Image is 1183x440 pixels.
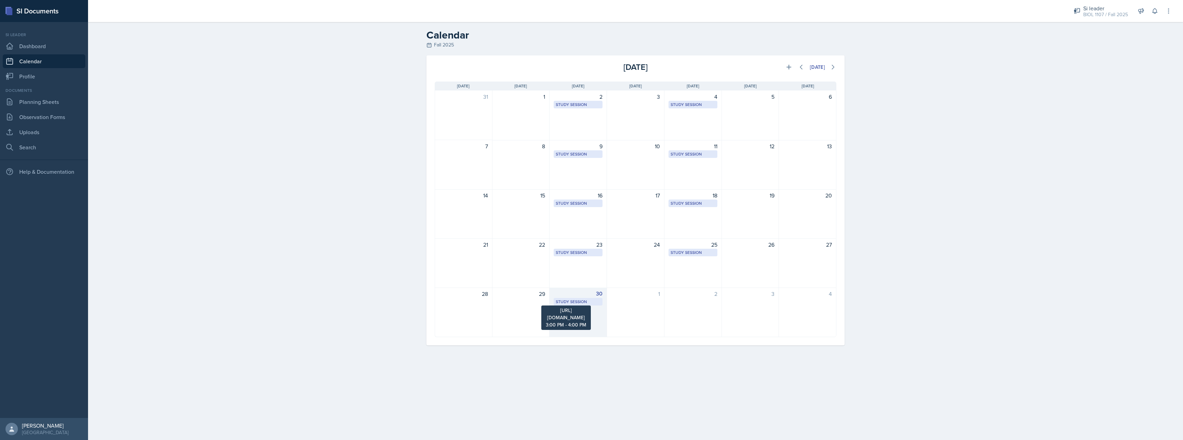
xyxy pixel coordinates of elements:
div: Study Session [556,299,600,305]
div: Si leader [3,32,85,38]
div: [DATE] [810,64,825,70]
div: Study Session [671,101,715,108]
div: 13 [783,142,832,150]
div: Study Session [556,200,600,206]
button: [DATE] [805,61,829,73]
span: [DATE] [514,83,527,89]
a: Dashboard [3,39,85,53]
div: 24 [611,240,660,249]
div: 20 [783,191,832,200]
div: 28 [439,290,488,298]
div: 27 [783,240,832,249]
div: Fall 2025 [426,41,845,49]
div: 2 [554,93,603,101]
div: 19 [726,191,775,200]
span: [DATE] [572,83,584,89]
span: [DATE] [802,83,814,89]
div: 14 [439,191,488,200]
div: 7 [439,142,488,150]
div: 18 [669,191,717,200]
a: Search [3,140,85,154]
div: 6 [783,93,832,101]
div: 15 [497,191,545,200]
div: 26 [726,240,775,249]
h2: Calendar [426,29,845,41]
div: Study Session [671,151,715,157]
span: [DATE] [687,83,699,89]
div: Documents [3,87,85,94]
div: 12 [726,142,775,150]
a: Calendar [3,54,85,68]
div: Si leader [1083,4,1128,12]
div: 4 [783,290,832,298]
div: 1 [611,290,660,298]
a: Uploads [3,125,85,139]
div: 17 [611,191,660,200]
div: 3 [726,290,775,298]
div: 11 [669,142,717,150]
div: BIOL 1107 / Fall 2025 [1083,11,1128,18]
div: 5 [726,93,775,101]
div: 29 [497,290,545,298]
div: 30 [554,290,603,298]
div: 9 [554,142,603,150]
a: Observation Forms [3,110,85,124]
div: Study Session [556,151,600,157]
div: [GEOGRAPHIC_DATA] [22,429,68,436]
span: [DATE] [744,83,757,89]
div: Study Session [671,249,715,256]
div: 2 [669,290,717,298]
div: Study Session [556,249,600,256]
div: 3 [611,93,660,101]
a: Profile [3,69,85,83]
div: 22 [497,240,545,249]
div: 25 [669,240,717,249]
span: [DATE] [629,83,642,89]
div: 21 [439,240,488,249]
div: 16 [554,191,603,200]
div: [PERSON_NAME] [22,422,68,429]
div: Help & Documentation [3,165,85,179]
div: 10 [611,142,660,150]
div: Study Session [556,101,600,108]
div: 4 [669,93,717,101]
div: 1 [497,93,545,101]
a: Planning Sheets [3,95,85,109]
div: Study Session [671,200,715,206]
div: 23 [554,240,603,249]
div: 31 [439,93,488,101]
div: 8 [497,142,545,150]
div: [DATE] [568,61,702,73]
span: [DATE] [457,83,469,89]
